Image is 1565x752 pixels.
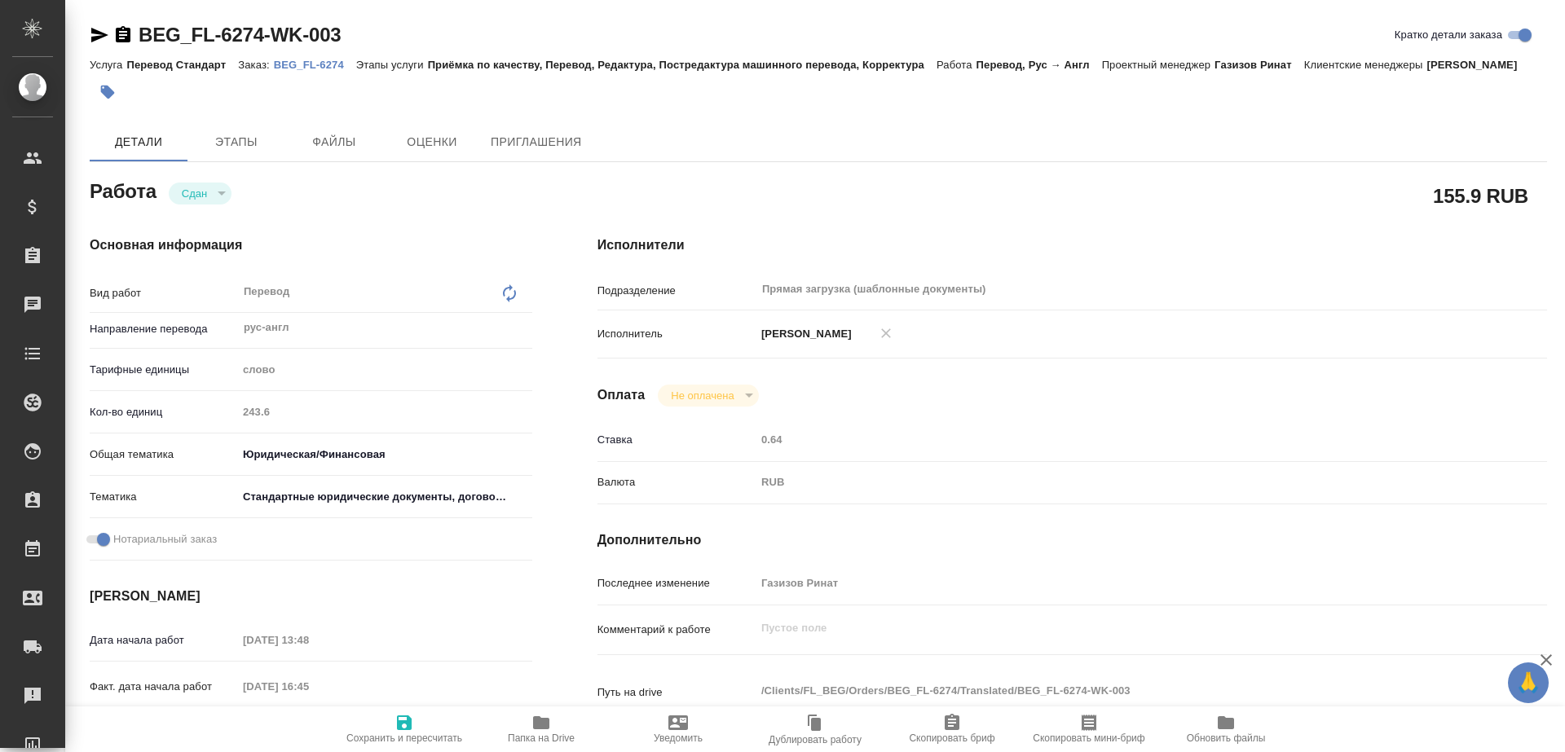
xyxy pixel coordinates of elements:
h4: Дополнительно [597,530,1547,550]
h4: [PERSON_NAME] [90,587,532,606]
textarea: /Clients/FL_BEG/Orders/BEG_FL-6274/Translated/BEG_FL-6274-WK-003 [756,677,1468,705]
p: Тарифные единицы [90,362,237,378]
span: 🙏 [1514,666,1542,700]
p: Работа [937,59,976,71]
input: Пустое поле [237,400,532,424]
p: Приёмка по качеству, Перевод, Редактура, Постредактура машинного перевода, Корректура [428,59,937,71]
div: слово [237,356,532,384]
button: Добавить тэг [90,74,126,110]
p: [PERSON_NAME] [1427,59,1530,71]
button: Дублировать работу [747,706,884,752]
p: Услуга [90,59,126,71]
input: Пустое поле [756,571,1468,595]
button: Скопировать ссылку [113,25,133,45]
p: Факт. дата начала работ [90,679,237,695]
button: Уведомить [610,706,747,752]
p: Кол-во единиц [90,404,237,420]
p: [PERSON_NAME] [756,326,852,342]
button: 🙏 [1508,662,1549,703]
p: Вид работ [90,285,237,301]
p: Тематика [90,489,237,505]
span: Файлы [295,132,373,152]
p: Ставка [597,432,756,448]
p: Валюта [597,474,756,490]
p: Исполнитель [597,326,756,342]
span: Скопировать бриф [909,732,994,744]
h4: Оплата [597,385,646,405]
a: BEG_FL-6274 [274,57,356,71]
p: Направление перевода [90,321,237,337]
input: Пустое поле [237,675,380,698]
p: Подразделение [597,283,756,299]
button: Скопировать бриф [884,706,1021,752]
div: Сдан [169,183,231,204]
span: Кратко детали заказа [1395,27,1502,43]
button: Сохранить и пересчитать [336,706,473,752]
span: Детали [99,132,178,152]
button: Скопировать ссылку для ЯМессенджера [90,25,109,45]
span: Приглашения [491,132,582,152]
button: Папка на Drive [473,706,610,752]
p: Перевод, Рус → Англ [976,59,1102,71]
p: Этапы услуги [356,59,428,71]
p: Дата начала работ [90,632,237,649]
h2: 155.9 RUB [1433,182,1528,209]
p: Перевод Стандарт [126,59,238,71]
p: Комментарий к работе [597,622,756,638]
p: Заказ: [238,59,273,71]
div: Юридическая/Финансовая [237,441,532,468]
span: Нотариальный заказ [113,531,217,548]
p: BEG_FL-6274 [274,59,356,71]
span: Скопировать мини-бриф [1033,732,1144,744]
p: Общая тематика [90,446,237,463]
p: Газизов Ринат [1215,59,1304,71]
div: Стандартные юридические документы, договоры, уставы [237,483,532,511]
h4: Основная информация [90,235,532,255]
span: Сохранить и пересчитать [346,732,462,744]
input: Пустое поле [237,628,380,652]
h2: Работа [90,175,156,204]
span: Этапы [197,132,276,152]
span: Оценки [393,132,471,152]
a: BEG_FL-6274-WK-003 [139,24,341,46]
div: Сдан [658,385,758,407]
p: Проектный менеджер [1102,59,1215,71]
button: Обновить файлы [1157,706,1294,752]
span: Папка на Drive [508,732,575,744]
button: Скопировать мини-бриф [1021,706,1157,752]
span: Уведомить [654,732,703,744]
span: Дублировать работу [769,734,862,745]
p: Последнее изменение [597,575,756,591]
h4: Исполнители [597,235,1547,255]
p: Клиентские менеджеры [1304,59,1427,71]
span: Обновить файлы [1187,732,1266,744]
p: Путь на drive [597,684,756,701]
button: Не оплачена [666,389,738,402]
input: Пустое поле [756,428,1468,451]
button: Сдан [177,187,212,200]
div: RUB [756,468,1468,496]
